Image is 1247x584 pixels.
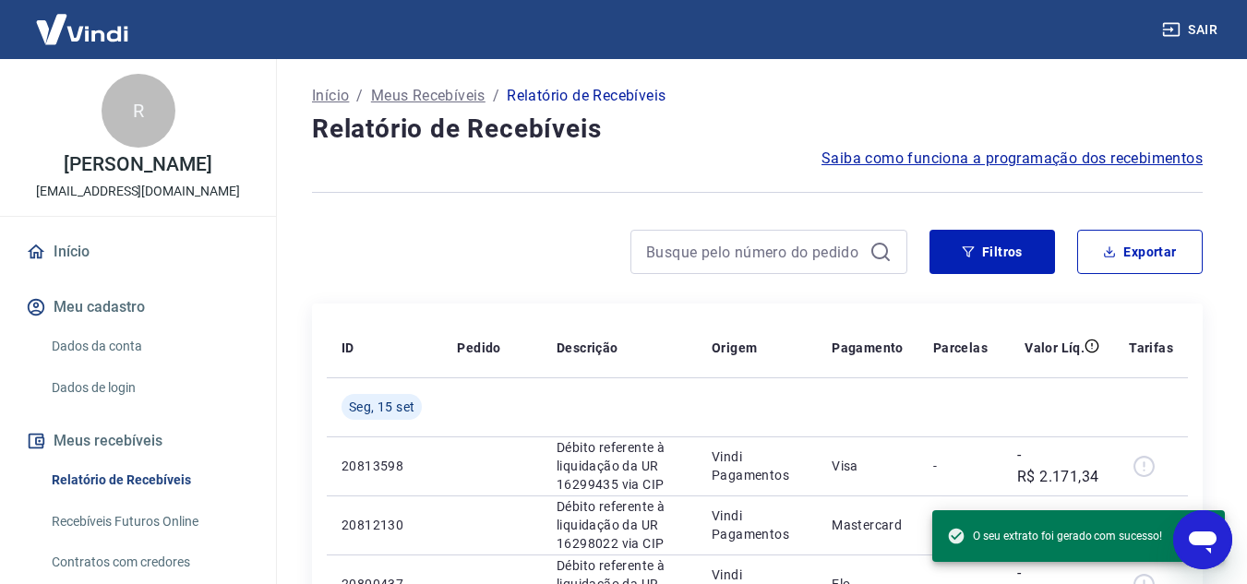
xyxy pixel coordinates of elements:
button: Meu cadastro [22,287,254,328]
p: Pagamento [832,339,904,357]
p: Descrição [557,339,618,357]
p: Débito referente à liquidação da UR 16298022 via CIP [557,497,682,553]
a: Início [22,232,254,272]
a: Saiba como funciona a programação dos recebimentos [821,148,1203,170]
button: Exportar [1077,230,1203,274]
span: Seg, 15 set [349,398,414,416]
p: [EMAIL_ADDRESS][DOMAIN_NAME] [36,182,240,201]
p: Mastercard [832,516,904,534]
input: Busque pelo número do pedido [646,238,862,266]
button: Filtros [929,230,1055,274]
p: Vindi Pagamentos [712,507,802,543]
button: Meus recebíveis [22,421,254,461]
p: Vindi Pagamentos [712,447,802,484]
h4: Relatório de Recebíveis [312,111,1203,148]
p: Valor Líq. [1025,339,1085,357]
p: Débito referente à liquidação da UR 16299435 via CIP [557,438,682,494]
p: / [493,85,499,107]
span: O seu extrato foi gerado com sucesso! [947,527,1162,545]
p: -R$ 2.171,34 [1017,444,1099,488]
p: / [356,85,363,107]
p: Visa [832,457,904,475]
p: -R$ 2.725,80 [1017,503,1099,547]
button: Sair [1158,13,1225,47]
p: 20812130 [342,516,427,534]
p: ID [342,339,354,357]
p: [PERSON_NAME] [64,155,211,174]
a: Meus Recebíveis [371,85,486,107]
p: Origem [712,339,757,357]
p: Pedido [457,339,500,357]
a: Dados de login [44,369,254,407]
p: Parcelas [933,339,988,357]
p: - [933,457,988,475]
a: Início [312,85,349,107]
p: Relatório de Recebíveis [507,85,665,107]
img: Vindi [22,1,142,57]
a: Contratos com credores [44,543,254,581]
a: Relatório de Recebíveis [44,461,254,499]
iframe: Botão para abrir a janela de mensagens [1173,510,1232,569]
p: Tarifas [1129,339,1173,357]
a: Dados da conta [44,328,254,365]
a: Recebíveis Futuros Online [44,503,254,541]
div: R [102,74,175,148]
p: 20813598 [342,457,427,475]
